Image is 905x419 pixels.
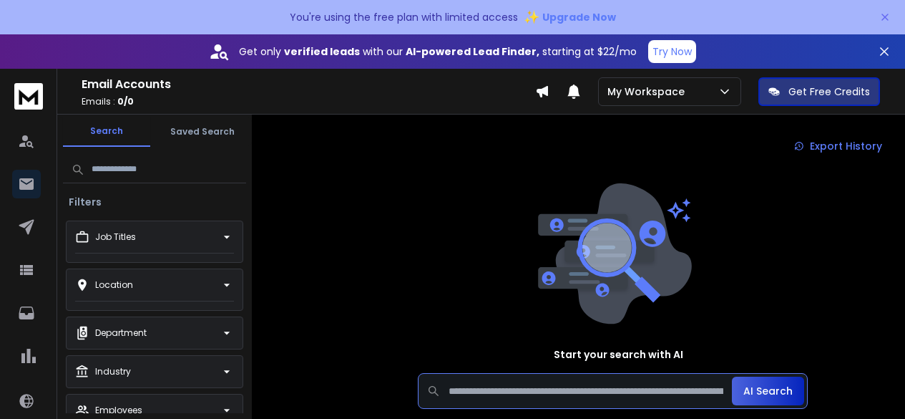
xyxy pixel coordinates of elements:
[406,44,539,59] strong: AI-powered Lead Finder,
[648,40,696,63] button: Try Now
[95,327,147,339] p: Department
[652,44,692,59] p: Try Now
[284,44,360,59] strong: verified leads
[63,195,107,209] h3: Filters
[524,3,616,32] button: ✨Upgrade Now
[607,85,690,99] p: My Workspace
[524,7,539,27] span: ✨
[95,231,136,243] p: Job Titles
[290,10,518,24] p: You're using the free plan with limited access
[758,77,880,106] button: Get Free Credits
[95,366,131,377] p: Industry
[732,377,804,405] button: AI Search
[95,279,133,291] p: Location
[534,183,692,324] img: image
[554,347,683,362] h1: Start your search with AI
[159,117,246,146] button: Saved Search
[783,132,894,160] a: Export History
[14,83,43,110] img: logo
[117,95,134,107] span: 0 / 0
[63,117,150,147] button: Search
[82,76,535,93] h1: Email Accounts
[239,44,637,59] p: Get only with our starting at $22/mo
[95,405,142,416] p: Employees
[82,96,535,107] p: Emails :
[788,85,870,99] p: Get Free Credits
[542,10,616,24] span: Upgrade Now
